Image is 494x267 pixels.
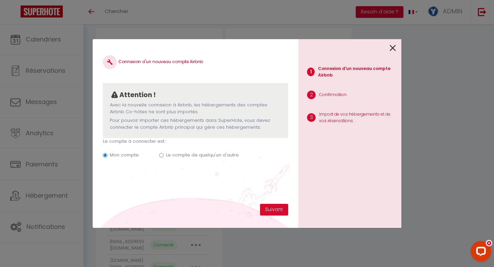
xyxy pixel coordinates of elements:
[307,68,315,76] span: 1
[110,102,281,116] p: Avec la nouvelle connexion à Airbnb, les hébergements des comptes Airbnb Co-hôtes ne sont plus im...
[319,111,396,124] p: Import de vos hébergements et de vos réservations
[307,91,316,99] span: 2
[119,90,156,100] p: Attention !
[110,117,281,131] p: Pour pouvoir importer ces hébergements dans SuperHote, vous devez connecter le compte Airbnb prin...
[307,113,316,122] span: 3
[103,55,288,69] h4: Connexion d'un nouveau compte Airbnb
[110,152,139,159] label: Mon compte
[318,66,396,79] p: Connexion d'un nouveau compte Airbnb
[260,204,288,216] button: Suivant
[319,92,346,98] p: Confirmation
[465,238,494,267] iframe: LiveChat chat widget
[103,138,288,145] p: Le compte à connecter est :
[166,152,239,159] label: Le compte de quelqu'un d'autre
